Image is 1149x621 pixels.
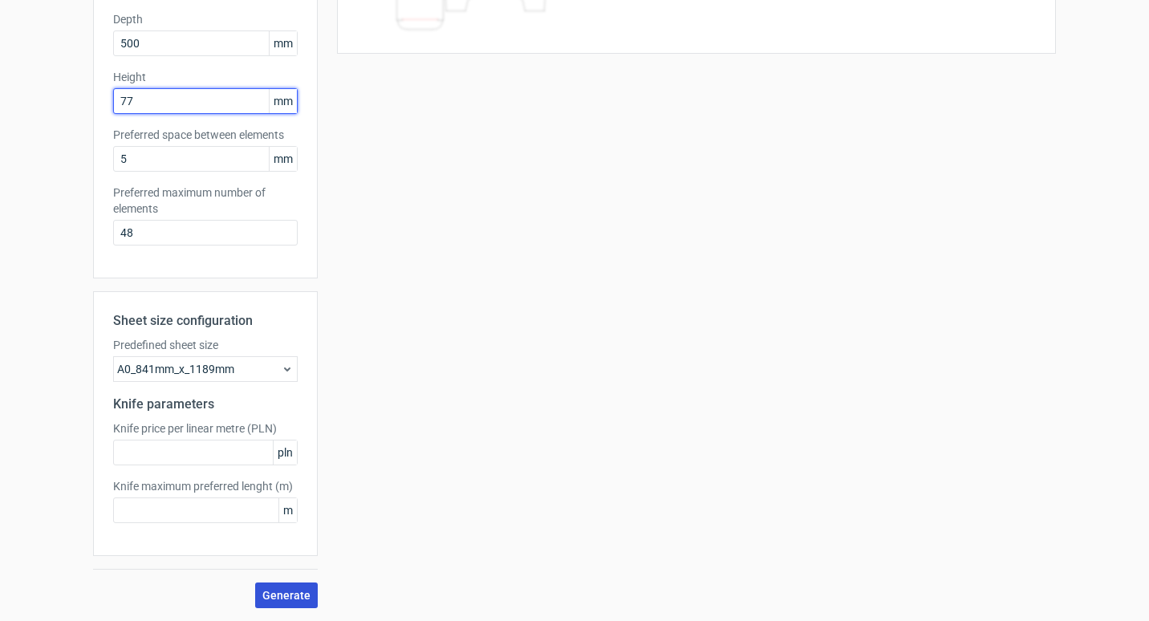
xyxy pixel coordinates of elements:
button: Generate [255,582,318,608]
span: m [278,498,297,522]
label: Depth [113,11,298,27]
label: Predefined sheet size [113,337,298,353]
div: A0_841mm_x_1189mm [113,356,298,382]
label: Preferred space between elements [113,127,298,143]
span: Generate [262,590,311,601]
label: Knife price per linear metre (PLN) [113,420,298,436]
label: Height [113,69,298,85]
span: mm [269,89,297,113]
label: Knife maximum preferred lenght (m) [113,478,298,494]
h2: Sheet size configuration [113,311,298,331]
span: mm [269,31,297,55]
span: pln [273,440,297,465]
label: Preferred maximum number of elements [113,185,298,217]
h2: Knife parameters [113,395,298,414]
span: mm [269,147,297,171]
